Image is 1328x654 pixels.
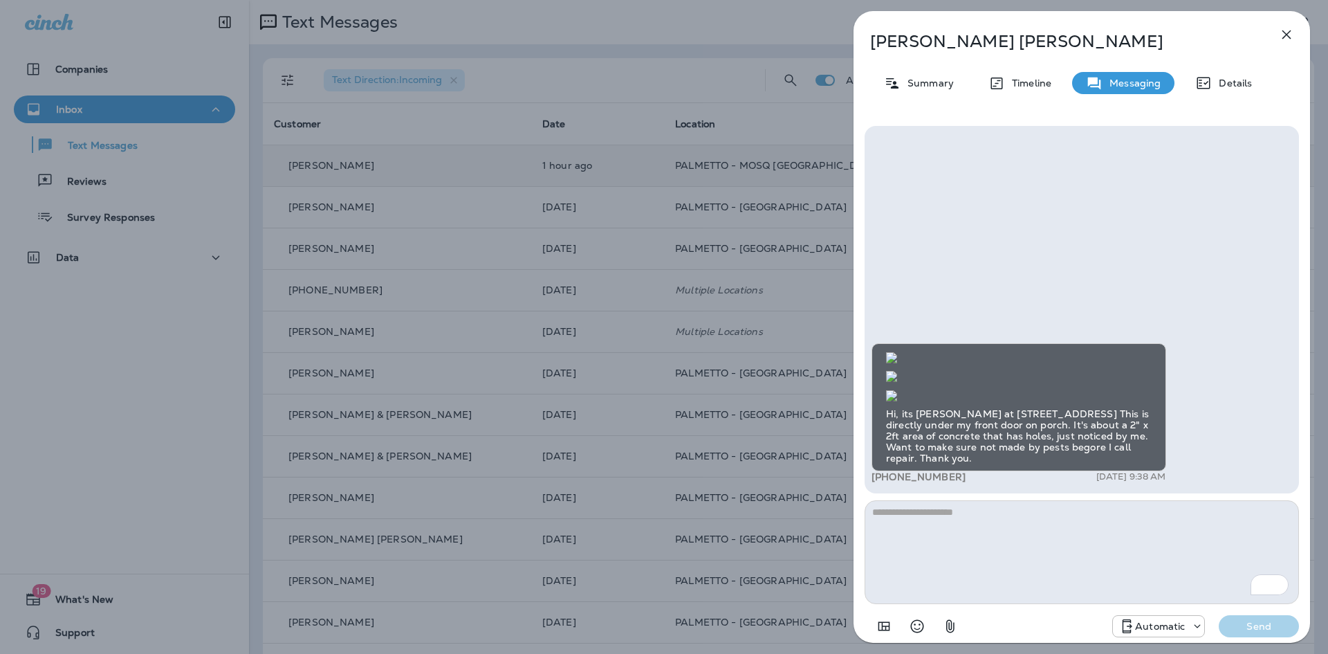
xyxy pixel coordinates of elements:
[886,390,897,401] img: twilio-download
[901,78,954,89] p: Summary
[886,352,897,363] img: twilio-download
[870,612,898,640] button: Add in a premade template
[1096,471,1166,482] p: [DATE] 9:38 AM
[871,343,1166,471] div: Hi, its [PERSON_NAME] at [STREET_ADDRESS] This is directly under my front door on porch. It's abo...
[871,471,966,483] span: [PHONE_NUMBER]
[903,612,931,640] button: Select an emoji
[1103,78,1161,89] p: Messaging
[886,371,897,382] img: twilio-download
[870,32,1248,51] p: [PERSON_NAME] [PERSON_NAME]
[1212,78,1252,89] p: Details
[1005,78,1051,89] p: Timeline
[1135,621,1185,632] p: Automatic
[865,500,1299,604] textarea: To enrich screen reader interactions, please activate Accessibility in Grammarly extension settings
